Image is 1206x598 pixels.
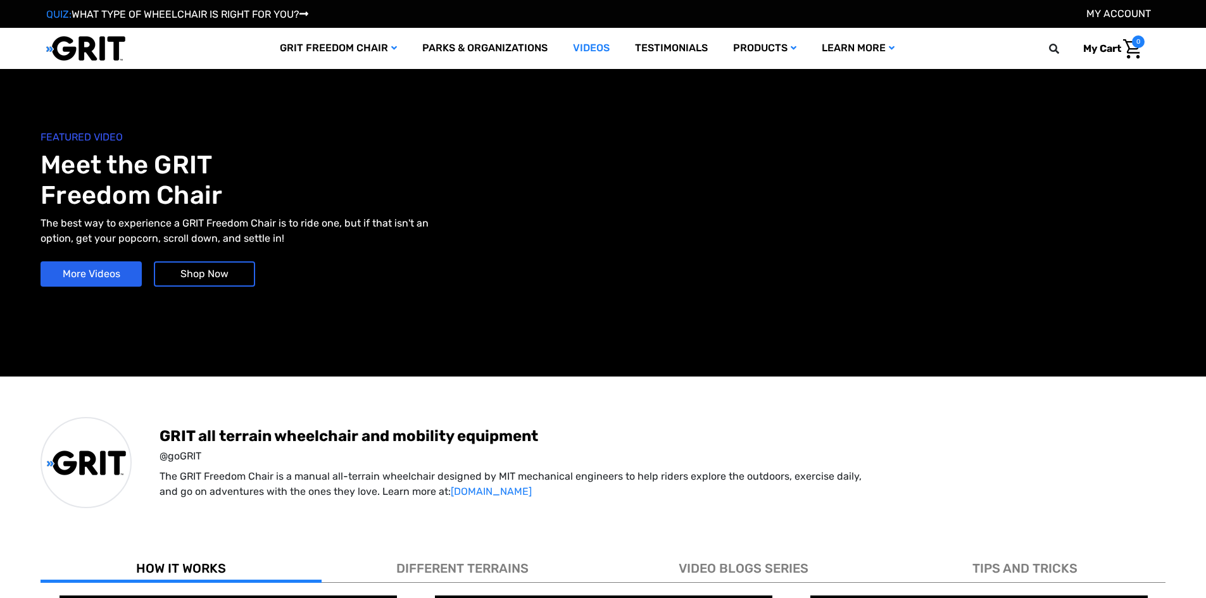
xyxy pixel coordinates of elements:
a: More Videos [41,261,142,287]
a: Learn More [809,28,907,69]
a: Cart with 0 items [1074,35,1145,62]
span: GRIT all terrain wheelchair and mobility equipment [160,426,1165,446]
a: Videos [560,28,622,69]
span: VIDEO BLOGS SERIES [679,561,808,576]
a: Testimonials [622,28,720,69]
a: Products [720,28,809,69]
a: Account [1086,8,1151,20]
a: GRIT Freedom Chair [267,28,410,69]
span: My Cart [1083,42,1121,54]
a: Parks & Organizations [410,28,560,69]
p: The best way to experience a GRIT Freedom Chair is to ride one, but if that isn't an option, get ... [41,216,434,246]
span: HOW IT WORKS [136,561,226,576]
span: TIPS AND TRICKS [972,561,1077,576]
h1: Meet the GRIT Freedom Chair [41,150,603,211]
img: GRIT All-Terrain Wheelchair and Mobility Equipment [46,35,125,61]
a: Shop Now [154,261,255,287]
a: QUIZ:WHAT TYPE OF WHEELCHAIR IS RIGHT FOR YOU? [46,8,308,20]
span: 0 [1132,35,1145,48]
img: Cart [1123,39,1141,59]
span: DIFFERENT TERRAINS [396,561,529,576]
img: GRIT All-Terrain Wheelchair and Mobility Equipment [47,450,126,476]
a: [DOMAIN_NAME] [451,485,532,497]
span: QUIZ: [46,8,72,20]
span: FEATURED VIDEO [41,130,603,145]
span: @goGRIT [160,449,1165,464]
input: Search [1055,35,1074,62]
iframe: YouTube video player [610,110,1159,332]
p: The GRIT Freedom Chair is a manual all-terrain wheelchair designed by MIT mechanical engineers to... [160,469,864,499]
